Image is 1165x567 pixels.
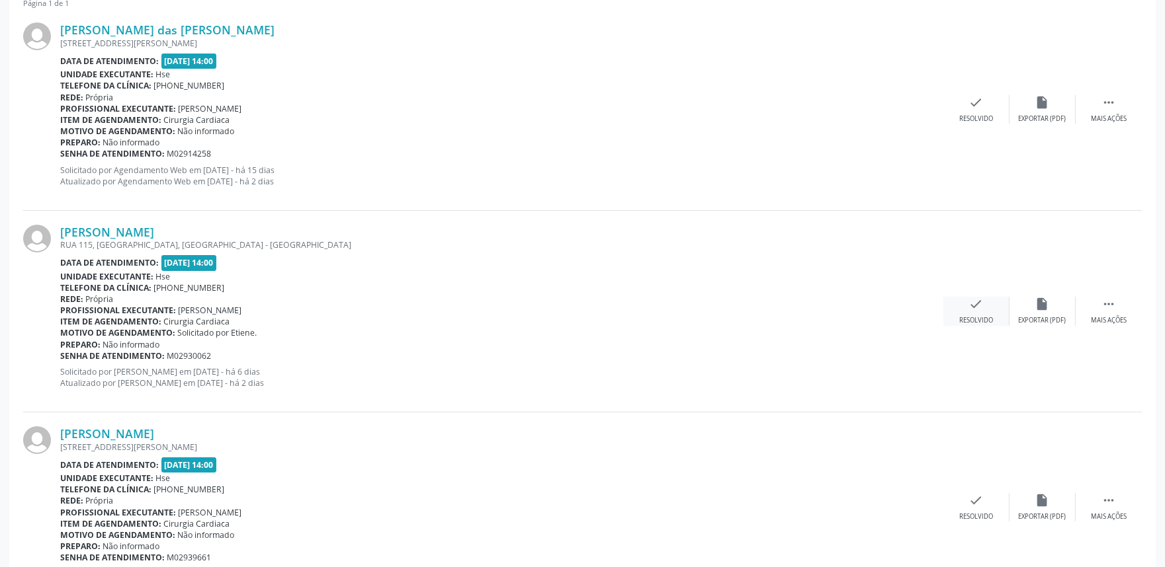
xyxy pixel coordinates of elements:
[60,518,161,529] b: Item de agendamento:
[86,495,114,506] span: Própria
[60,366,943,389] p: Solicitado por [PERSON_NAME] em [DATE] - há 6 dias Atualizado por [PERSON_NAME] em [DATE] - há 2 ...
[156,69,171,80] span: Hse
[1035,493,1050,508] i: insert_drive_file
[164,316,230,327] span: Cirurgia Cardiaca
[103,541,160,552] span: Não informado
[154,282,225,293] span: [PHONE_NUMBER]
[60,69,153,80] b: Unidade executante:
[60,126,175,137] b: Motivo de agendamento:
[86,92,114,103] span: Própria
[60,316,161,327] b: Item de agendamento:
[60,80,151,91] b: Telefone da clínica:
[1091,114,1127,124] div: Mais ações
[60,484,151,495] b: Telefone da clínica:
[60,271,153,282] b: Unidade executante:
[179,305,242,316] span: [PERSON_NAME]
[178,327,257,338] span: Solicitado por Etiene.
[60,165,943,187] p: Solicitado por Agendamento Web em [DATE] - há 15 dias Atualizado por Agendamento Web em [DATE] - ...
[959,114,993,124] div: Resolvido
[167,350,212,361] span: M02930062
[1101,297,1116,311] i: 
[60,441,943,453] div: [STREET_ADDRESS][PERSON_NAME]
[60,225,154,239] a: [PERSON_NAME]
[178,529,235,541] span: Não informado
[959,512,993,521] div: Resolvido
[23,225,51,252] img: img
[959,316,993,325] div: Resolvido
[103,137,160,148] span: Não informado
[60,239,943,250] div: RUA 115, [GEOGRAPHIC_DATA], [GEOGRAPHIC_DATA] - [GEOGRAPHIC_DATA]
[161,255,217,270] span: [DATE] 14:00
[60,472,153,484] b: Unidade executante:
[60,137,101,148] b: Preparo:
[60,350,165,361] b: Senha de atendimento:
[1035,95,1050,110] i: insert_drive_file
[60,22,275,37] a: [PERSON_NAME] das [PERSON_NAME]
[1035,297,1050,311] i: insert_drive_file
[86,293,114,305] span: Própria
[164,114,230,126] span: Cirurgia Cardiaca
[1101,493,1116,508] i: 
[1019,316,1066,325] div: Exportar (PDF)
[167,552,212,563] span: M02939661
[60,293,83,305] b: Rede:
[167,148,212,159] span: M02914258
[154,484,225,495] span: [PHONE_NUMBER]
[179,507,242,518] span: [PERSON_NAME]
[60,327,175,338] b: Motivo de agendamento:
[156,271,171,282] span: Hse
[23,22,51,50] img: img
[969,95,984,110] i: check
[60,305,176,316] b: Profissional executante:
[60,257,159,268] b: Data de atendimento:
[60,56,159,67] b: Data de atendimento:
[60,507,176,518] b: Profissional executante:
[60,282,151,293] b: Telefone da clínica:
[103,339,160,350] span: Não informado
[60,114,161,126] b: Item de agendamento:
[60,552,165,563] b: Senha de atendimento:
[60,148,165,159] b: Senha de atendimento:
[60,529,175,541] b: Motivo de agendamento:
[60,339,101,350] b: Preparo:
[161,54,217,69] span: [DATE] 14:00
[154,80,225,91] span: [PHONE_NUMBER]
[161,457,217,472] span: [DATE] 14:00
[1019,114,1066,124] div: Exportar (PDF)
[1091,512,1127,521] div: Mais ações
[60,541,101,552] b: Preparo:
[178,126,235,137] span: Não informado
[969,297,984,311] i: check
[60,426,154,441] a: [PERSON_NAME]
[60,38,943,49] div: [STREET_ADDRESS][PERSON_NAME]
[156,472,171,484] span: Hse
[1091,316,1127,325] div: Mais ações
[60,459,159,471] b: Data de atendimento:
[164,518,230,529] span: Cirurgia Cardiaca
[23,426,51,454] img: img
[60,92,83,103] b: Rede:
[1019,512,1066,521] div: Exportar (PDF)
[1101,95,1116,110] i: 
[60,495,83,506] b: Rede:
[179,103,242,114] span: [PERSON_NAME]
[60,103,176,114] b: Profissional executante:
[969,493,984,508] i: check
